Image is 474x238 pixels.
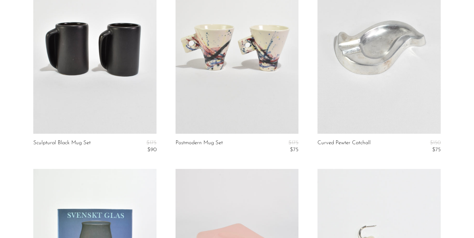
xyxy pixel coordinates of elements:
[432,147,441,152] span: $75
[33,140,91,153] a: Sculptural Black Mug Set
[147,147,157,152] span: $90
[146,140,157,145] span: $175
[430,140,441,145] span: $150
[288,140,298,145] span: $175
[290,147,298,152] span: $75
[317,140,371,153] a: Curved Pewter Catchall
[176,140,223,153] a: Postmodern Mug Set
